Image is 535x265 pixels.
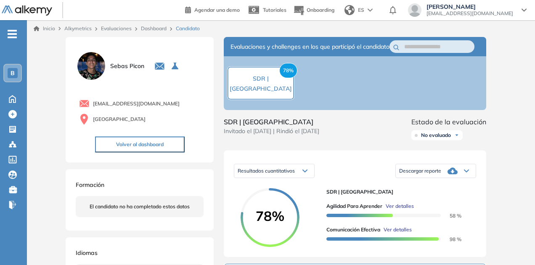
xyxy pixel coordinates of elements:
span: B [11,70,15,76]
img: PROFILE_MENU_LOGO_USER [76,50,107,81]
span: Estado de la evaluación [411,117,486,127]
span: Alkymetrics [64,25,92,31]
span: Sebas Picon [110,62,144,71]
button: Onboarding [293,1,334,19]
span: 78% [241,209,299,223]
span: Resultados cuantitativos [238,168,295,174]
span: 98 % [440,236,461,242]
button: Ver detalles [382,202,414,210]
span: Formación [76,181,104,189]
span: Onboarding [307,7,334,13]
span: [EMAIL_ADDRESS][DOMAIN_NAME] [426,10,513,17]
span: Agendar una demo [194,7,240,13]
span: [GEOGRAPHIC_DATA] [93,115,146,123]
span: [PERSON_NAME] [426,3,513,10]
a: Evaluaciones [101,25,132,31]
button: Volver al dashboard [95,136,185,152]
span: Tutoriales [263,7,286,13]
span: Idiomas [76,249,98,257]
a: Agendar una demo [185,4,240,14]
span: Descargar reporte [399,168,441,174]
i: - [8,33,17,35]
span: 58 % [440,213,461,219]
span: Agilidad para Aprender [326,202,382,210]
span: [EMAIL_ADDRESS][DOMAIN_NAME] [93,100,180,108]
span: Invitado el [DATE] | Rindió el [DATE] [224,127,319,136]
span: SDR | [GEOGRAPHIC_DATA] [230,75,292,92]
span: 78% [279,63,297,78]
a: Inicio [34,25,55,32]
span: Comunicación Efectiva [326,226,380,234]
img: Ícono de flecha [454,133,459,138]
span: Candidato [176,25,200,32]
a: Dashboard [141,25,167,31]
span: SDR | [GEOGRAPHIC_DATA] [326,188,469,196]
img: world [344,5,355,15]
button: Ver detalles [380,226,412,234]
span: Ver detalles [384,226,412,234]
span: Ver detalles [386,202,414,210]
span: SDR | [GEOGRAPHIC_DATA] [224,117,319,127]
span: El candidato no ha completado estos datos [90,203,190,210]
span: Evaluaciones y challenges en los que participó el candidato [230,42,389,51]
img: arrow [368,8,373,12]
img: Logo [2,5,52,16]
span: ES [358,6,364,14]
span: No evaluado [421,132,451,139]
